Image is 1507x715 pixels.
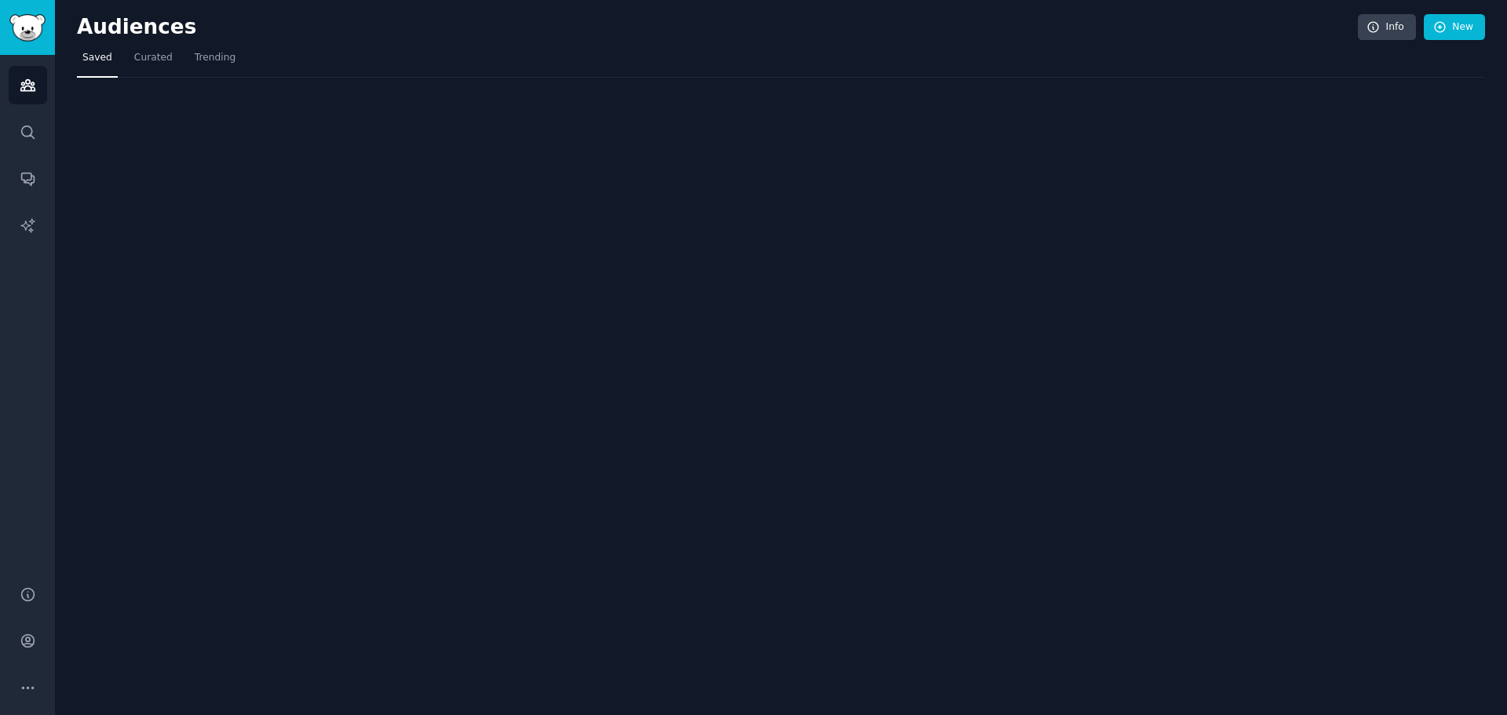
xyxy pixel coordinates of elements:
a: Saved [77,46,118,78]
span: Curated [134,51,173,65]
h2: Audiences [77,15,1358,40]
a: Curated [129,46,178,78]
img: GummySearch logo [9,14,46,42]
span: Trending [195,51,235,65]
a: Info [1358,14,1416,41]
span: Saved [82,51,112,65]
a: Trending [189,46,241,78]
a: New [1424,14,1485,41]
